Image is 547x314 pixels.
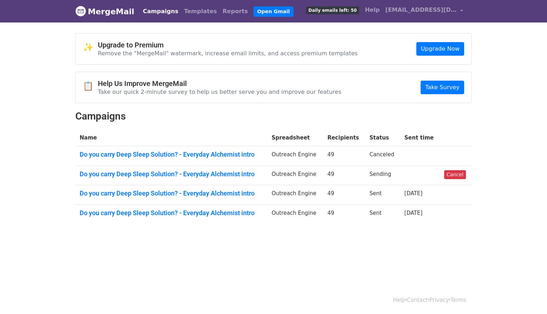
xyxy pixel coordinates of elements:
[365,204,400,224] td: Sent
[267,130,323,146] th: Spreadsheet
[83,42,98,53] span: ✨
[254,6,293,17] a: Open Gmail
[140,4,181,19] a: Campaigns
[80,209,263,217] a: Do you carry Deep Sleep Solution? - Everyday Alchemist intro
[80,151,263,158] a: Do you carry Deep Sleep Solution? - Everyday Alchemist intro
[323,166,365,185] td: 49
[267,146,323,166] td: Outreach Engine
[444,170,466,179] a: Cancel
[421,81,464,94] a: Take Survey
[362,3,382,17] a: Help
[407,297,428,303] a: Contact
[98,88,341,96] p: Take our quick 2-minute survey to help us better serve you and improve our features
[267,185,323,205] td: Outreach Engine
[405,190,423,197] a: [DATE]
[323,185,365,205] td: 49
[75,6,86,16] img: MergeMail logo
[98,41,358,49] h4: Upgrade to Premium
[430,297,449,303] a: Privacy
[306,6,359,14] span: Daily emails left: 50
[80,170,263,178] a: Do you carry Deep Sleep Solution? - Everyday Alchemist intro
[267,166,323,185] td: Outreach Engine
[75,4,134,19] a: MergeMail
[220,4,251,19] a: Reports
[365,130,400,146] th: Status
[323,146,365,166] td: 49
[98,79,341,88] h4: Help Us Improve MergeMail
[323,130,365,146] th: Recipients
[365,166,400,185] td: Sending
[181,4,220,19] a: Templates
[451,297,466,303] a: Terms
[98,50,358,57] p: Remove the "MergeMail" watermark, increase email limits, and access premium templates
[400,130,440,146] th: Sent time
[83,81,98,91] span: 📋
[382,3,466,20] a: [EMAIL_ADDRESS][DOMAIN_NAME]
[323,204,365,224] td: 49
[405,210,423,216] a: [DATE]
[80,189,263,197] a: Do you carry Deep Sleep Solution? - Everyday Alchemist intro
[267,204,323,224] td: Outreach Engine
[393,297,405,303] a: Help
[385,6,457,14] span: [EMAIL_ADDRESS][DOMAIN_NAME]
[303,3,362,17] a: Daily emails left: 50
[365,185,400,205] td: Sent
[75,130,267,146] th: Name
[365,146,400,166] td: Canceled
[75,110,472,122] h2: Campaigns
[416,42,464,56] a: Upgrade Now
